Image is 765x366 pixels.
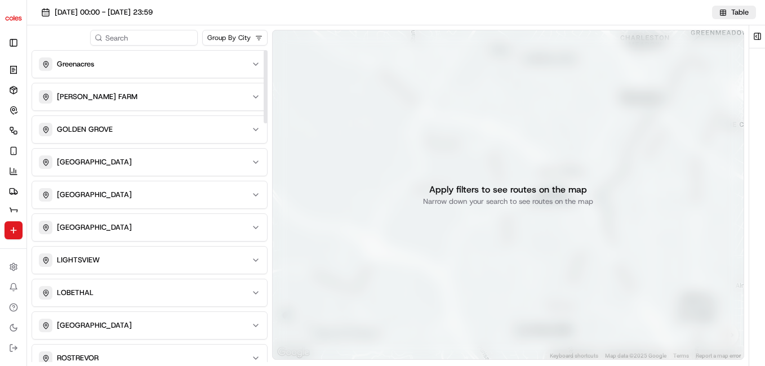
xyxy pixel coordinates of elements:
[91,159,185,179] a: 💻API Documentation
[11,45,205,63] p: Welcome 👋
[192,111,205,124] button: Start new chat
[57,255,100,265] p: LIGHTSVIEW
[712,6,756,19] button: Table
[90,30,198,46] input: Search
[32,279,267,306] button: LOBETHAL
[57,353,99,363] p: ROSTREVOR
[11,164,20,173] div: 📗
[57,157,132,167] p: [GEOGRAPHIC_DATA]
[32,181,267,208] button: [GEOGRAPHIC_DATA]
[112,191,136,199] span: Pylon
[57,288,94,298] p: LOBETHAL
[32,83,267,110] button: [PERSON_NAME] FARM
[7,159,91,179] a: 📗Knowledge Base
[57,320,132,331] p: [GEOGRAPHIC_DATA]
[57,190,132,200] p: [GEOGRAPHIC_DATA]
[207,33,251,42] span: Group By City
[55,7,153,17] span: [DATE] 00:00 - [DATE] 23:59
[36,5,158,20] button: [DATE] 00:00 - [DATE] 23:59
[79,190,136,199] a: Powered byPylon
[731,7,749,17] span: Table
[32,214,267,241] button: [GEOGRAPHIC_DATA]
[106,163,181,175] span: API Documentation
[5,9,23,27] img: Coles
[38,108,185,119] div: Start new chat
[429,183,587,197] p: Apply filters to see routes on the map
[32,247,267,274] button: LIGHTSVIEW
[423,197,593,207] p: Narrow down your search to see routes on the map
[5,5,23,32] button: Coles
[57,59,94,69] p: Greenacres
[57,92,137,102] p: [PERSON_NAME] FARM
[32,116,267,143] button: GOLDEN GROVE
[11,11,34,34] img: Nash
[95,164,104,173] div: 💻
[11,108,32,128] img: 1736555255976-a54dd68f-1ca7-489b-9aae-adbdc363a1c4
[38,119,143,128] div: We're available if you need us!
[29,73,203,84] input: Got a question? Start typing here...
[32,312,267,339] button: [GEOGRAPHIC_DATA]
[23,163,86,175] span: Knowledge Base
[57,124,113,135] p: GOLDEN GROVE
[32,149,267,176] button: [GEOGRAPHIC_DATA]
[57,222,132,233] p: [GEOGRAPHIC_DATA]
[32,51,267,78] button: Greenacres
